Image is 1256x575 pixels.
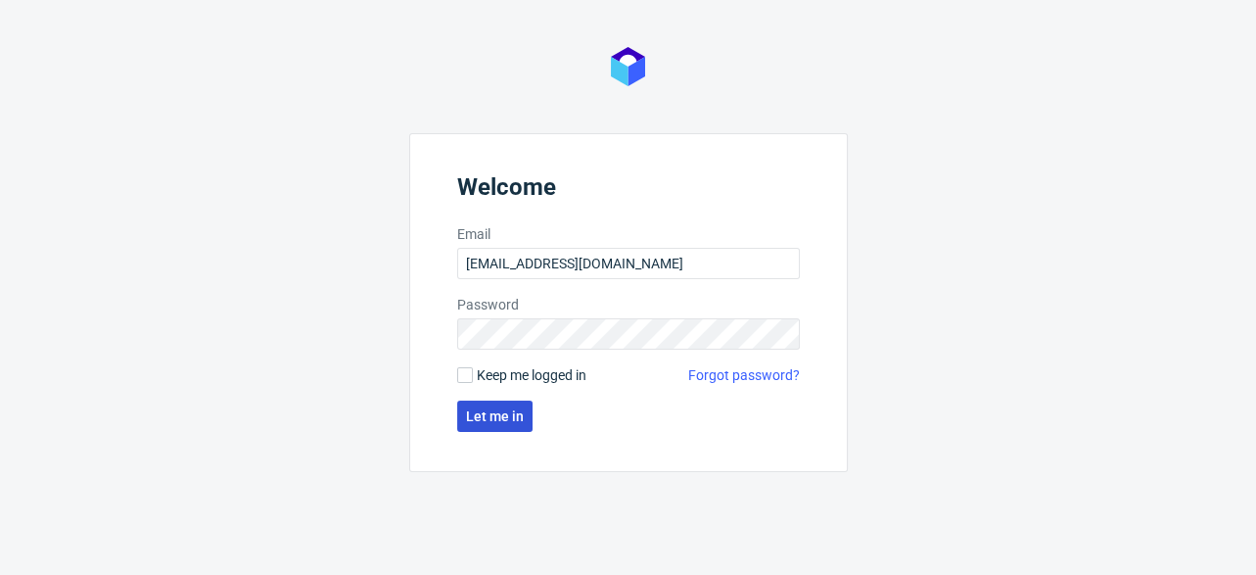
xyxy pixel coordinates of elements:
label: Email [457,224,800,244]
header: Welcome [457,173,800,209]
label: Password [457,295,800,314]
span: Let me in [466,409,524,423]
input: you@youremail.com [457,248,800,279]
a: Forgot password? [688,365,800,385]
button: Let me in [457,401,533,432]
span: Keep me logged in [477,365,586,385]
